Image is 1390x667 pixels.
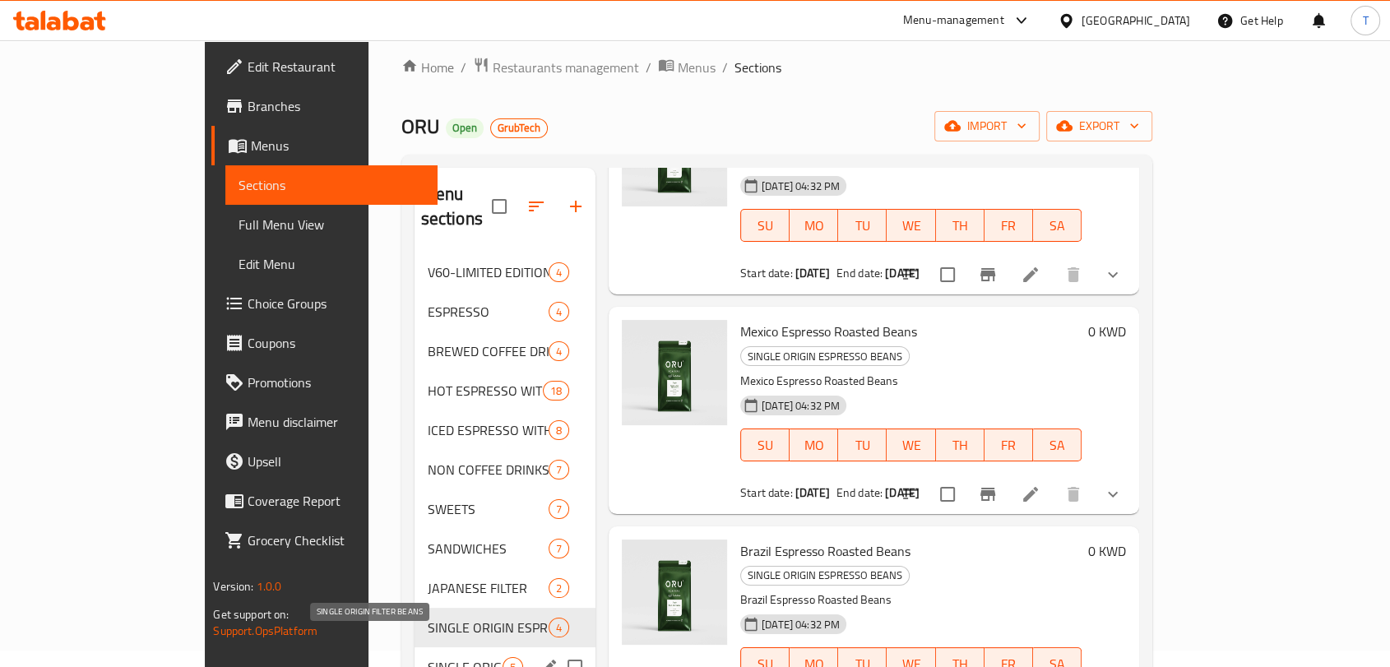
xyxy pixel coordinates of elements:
button: export [1046,111,1152,141]
div: Open [446,118,484,138]
div: SINGLE ORIGIN ESPRESSO BEANS [740,566,910,586]
button: SU [740,428,790,461]
b: [DATE] [795,482,830,503]
button: WE [887,209,935,242]
div: NON COFFEE DRINKS7 [415,450,595,489]
button: show more [1093,475,1133,514]
div: SINGLE ORIGIN ESPRESSO BEANS4 [415,608,595,647]
span: Select all sections [482,189,517,224]
span: SU [748,433,783,457]
a: Menus [211,126,437,165]
button: sort-choices [891,255,930,294]
span: ICED ESPRESSO WITH MILK DRINKS [428,420,549,440]
div: items [549,341,569,361]
span: 4 [549,620,568,636]
span: 1.0.0 [256,576,281,597]
div: SANDWICHES7 [415,529,595,568]
span: End date: [836,482,883,503]
li: / [722,58,728,77]
nav: breadcrumb [401,57,1152,78]
button: delete [1054,255,1093,294]
img: Brazil Espresso Roasted Beans [622,540,727,645]
div: Menu-management [903,11,1004,30]
button: import [934,111,1040,141]
div: HOT ESPRESSO WITH MILK DRINKS18 [415,371,595,410]
span: 4 [549,344,568,359]
button: FR [985,209,1033,242]
a: Edit Menu [225,244,437,284]
span: FR [991,214,1026,238]
span: Select to update [930,257,965,292]
b: [DATE] [885,482,920,503]
span: Coupons [248,333,424,353]
a: Branches [211,86,437,126]
a: Coupons [211,323,437,363]
span: 7 [549,541,568,557]
span: JAPANESE FILTER [428,578,549,598]
span: SANDWICHES [428,539,549,558]
a: Edit menu item [1021,484,1040,504]
svg: Show Choices [1103,265,1123,285]
a: Menu disclaimer [211,402,437,442]
span: Promotions [248,373,424,392]
a: Grocery Checklist [211,521,437,560]
span: 2 [549,581,568,596]
span: SA [1040,433,1075,457]
h6: 0 KWD [1088,540,1126,563]
span: Select to update [930,477,965,512]
div: ESPRESSO4 [415,292,595,331]
span: 7 [549,502,568,517]
a: Edit menu item [1021,265,1040,285]
span: Coverage Report [248,491,424,511]
button: MO [790,209,838,242]
span: [DATE] 04:32 PM [755,617,846,632]
div: items [549,618,569,637]
button: MO [790,428,838,461]
span: SU [748,214,783,238]
div: ICED ESPRESSO WITH MILK DRINKS8 [415,410,595,450]
button: WE [887,428,935,461]
a: Sections [225,165,437,205]
span: MO [796,214,832,238]
span: GrubTech [491,121,547,135]
span: HOT ESPRESSO WITH MILK DRINKS [428,381,543,401]
h6: 0 KWD [1088,320,1126,343]
button: TH [936,428,985,461]
span: Start date: [740,482,793,503]
span: 18 [544,383,568,399]
div: [GEOGRAPHIC_DATA] [1082,12,1190,30]
span: Restaurants management [493,58,639,77]
span: [DATE] 04:32 PM [755,398,846,414]
span: TH [943,214,978,238]
button: TU [838,209,887,242]
button: Branch-specific-item [968,255,1008,294]
span: Open [446,121,484,135]
span: Menus [251,136,424,155]
b: [DATE] [885,262,920,284]
img: Mexico Espresso Roasted Beans [622,320,727,425]
svg: Show Choices [1103,484,1123,504]
p: Mexico Espresso Roasted Beans [740,371,1082,391]
span: TU [845,433,880,457]
div: V60-LIMITED EDITION BEANS [428,262,549,282]
a: Support.OpsPlatform [213,620,317,642]
h2: Menu sections [421,182,492,231]
div: items [549,578,569,598]
span: FR [991,433,1026,457]
button: delete [1054,475,1093,514]
b: [DATE] [795,262,830,284]
button: SA [1033,428,1082,461]
a: Menus [658,57,716,78]
span: Sections [734,58,781,77]
div: BREWED COFFEE DRINKS4 [415,331,595,371]
button: show more [1093,255,1133,294]
span: Start date: [740,262,793,284]
span: WE [893,433,929,457]
span: SINGLE ORIGIN ESPRESSO BEANS [428,618,549,637]
a: Coverage Report [211,481,437,521]
div: items [549,262,569,282]
a: Full Menu View [225,205,437,244]
button: SA [1033,209,1082,242]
